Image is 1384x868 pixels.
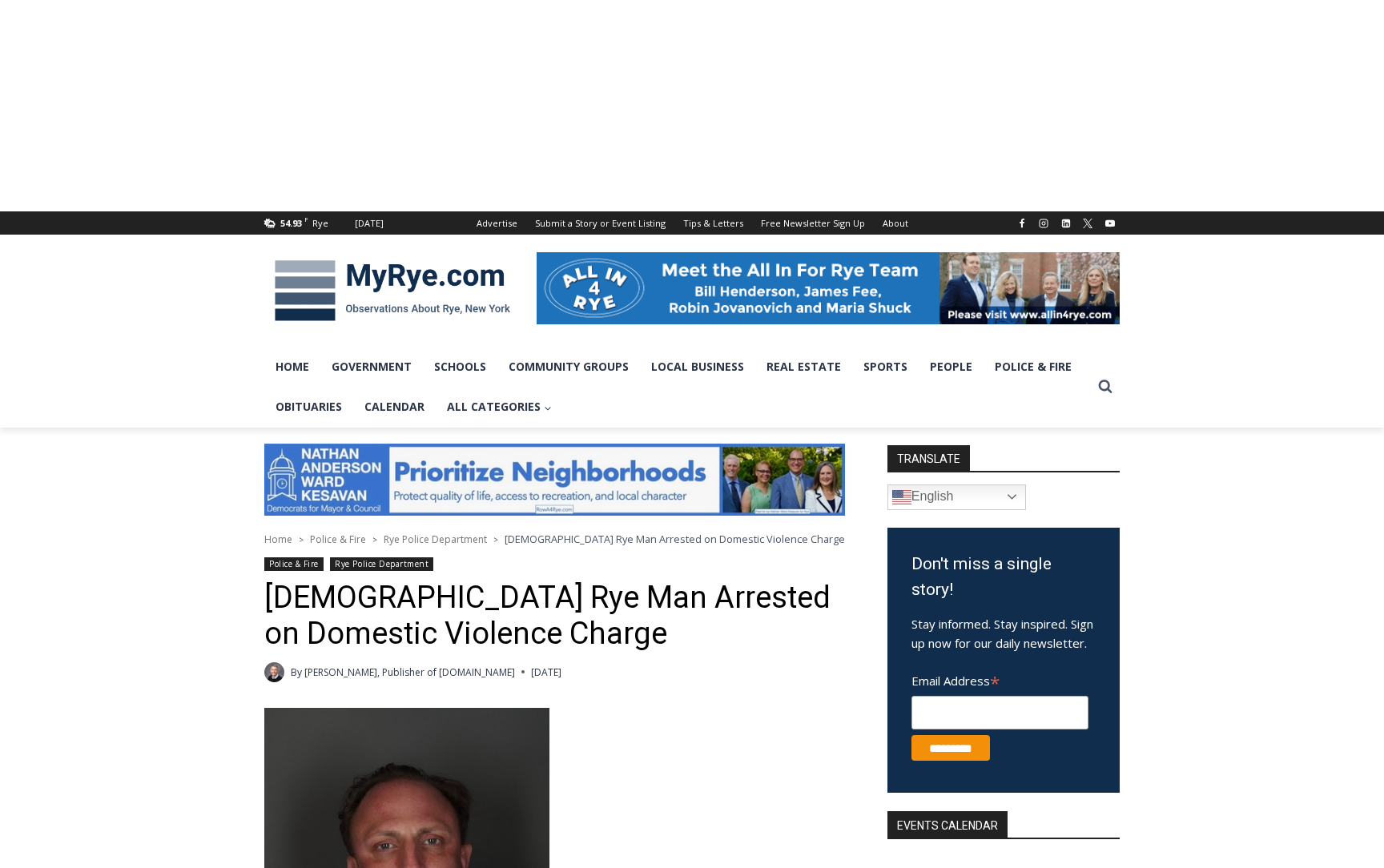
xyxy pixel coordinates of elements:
a: All Categories [436,387,563,427]
img: MyRye.com [264,249,521,332]
a: Government [320,347,423,387]
p: Stay informed. Stay inspired. Sign up now for our daily newsletter. [911,614,1096,653]
span: 54.93 [280,217,302,229]
nav: Primary Navigation [264,347,1091,428]
span: All Categories [447,398,552,416]
a: Home [264,532,292,546]
span: By [291,665,302,680]
a: About [874,211,917,235]
a: YouTube [1100,214,1120,233]
a: Instagram [1034,214,1053,233]
label: Email Address [911,665,1088,693]
a: [PERSON_NAME], Publisher of [DOMAIN_NAME] [304,665,515,679]
span: > [299,534,304,545]
h1: [DEMOGRAPHIC_DATA] Rye Man Arrested on Domestic Violence Charge [264,580,845,653]
a: Calendar [353,387,436,427]
a: Schools [423,347,497,387]
a: Facebook [1012,214,1032,233]
a: Linkedin [1056,214,1076,233]
a: Author image [264,662,284,682]
div: Rye [312,216,328,231]
a: Sports [852,347,919,387]
a: Rye Police Department [330,557,433,571]
nav: Breadcrumbs [264,531,845,547]
a: Submit a Story or Event Listing [526,211,674,235]
a: Obituaries [264,387,353,427]
h2: Events Calendar [887,811,1008,838]
a: Real Estate [755,347,852,387]
a: Police & Fire [310,532,366,546]
time: [DATE] [531,665,561,680]
img: en [892,488,911,507]
div: [DATE] [355,216,384,231]
a: Police & Fire [984,347,1083,387]
a: Tips & Letters [674,211,752,235]
a: Advertise [468,211,526,235]
span: [DEMOGRAPHIC_DATA] Rye Man Arrested on Domestic Violence Charge [505,532,845,546]
span: > [493,534,498,545]
a: Community Groups [497,347,640,387]
span: F [304,215,308,223]
a: Rye Police Department [384,532,487,546]
button: View Search Form [1091,372,1120,401]
a: Free Newsletter Sign Up [752,211,874,235]
a: Police & Fire [264,557,324,571]
a: Local Business [640,347,755,387]
span: > [372,534,377,545]
a: Home [264,347,320,387]
img: All in for Rye [537,252,1120,324]
a: People [919,347,984,387]
h3: Don't miss a single story! [911,552,1096,602]
strong: TRANSLATE [887,445,970,471]
a: English [887,484,1026,510]
a: X [1078,214,1097,233]
nav: Secondary Navigation [468,211,917,235]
